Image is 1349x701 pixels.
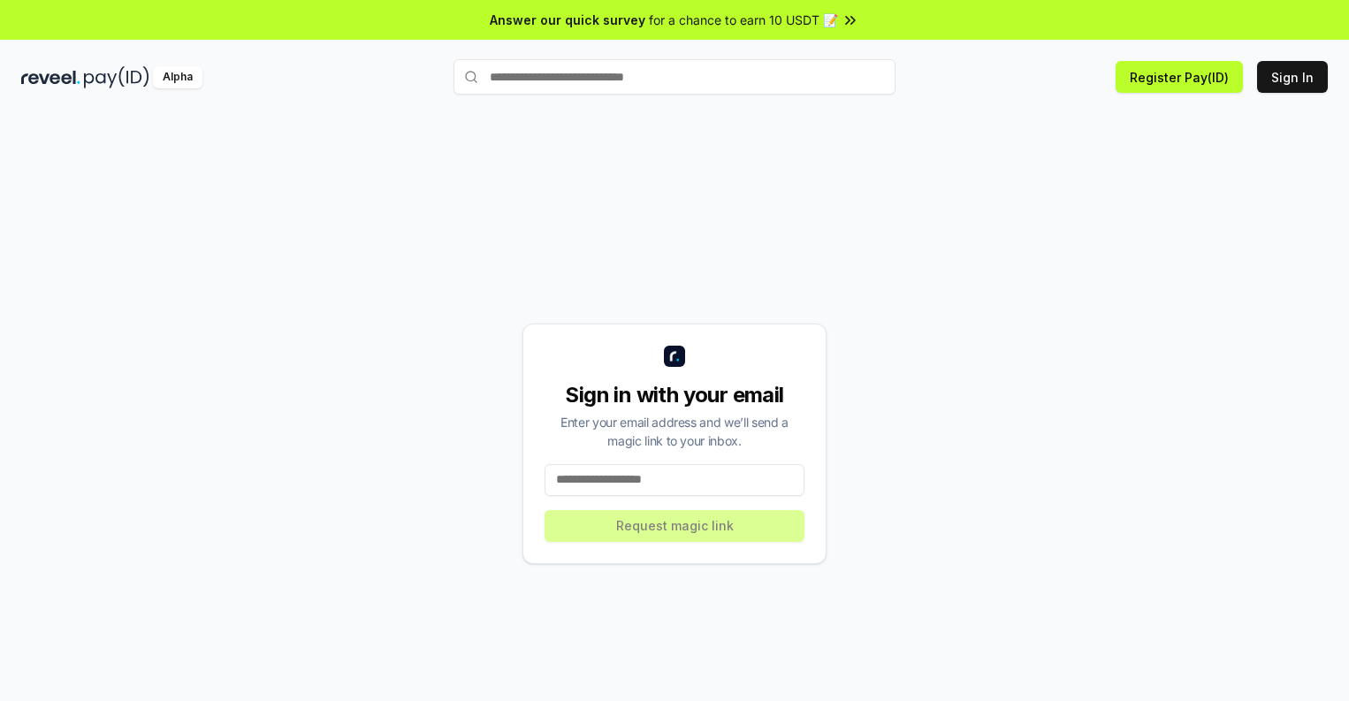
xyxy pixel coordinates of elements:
img: reveel_dark [21,66,80,88]
button: Register Pay(ID) [1116,61,1243,93]
div: Sign in with your email [545,381,804,409]
button: Sign In [1257,61,1328,93]
img: logo_small [664,346,685,367]
img: pay_id [84,66,149,88]
span: for a chance to earn 10 USDT 📝 [649,11,838,29]
div: Enter your email address and we’ll send a magic link to your inbox. [545,413,804,450]
span: Answer our quick survey [490,11,645,29]
div: Alpha [153,66,202,88]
